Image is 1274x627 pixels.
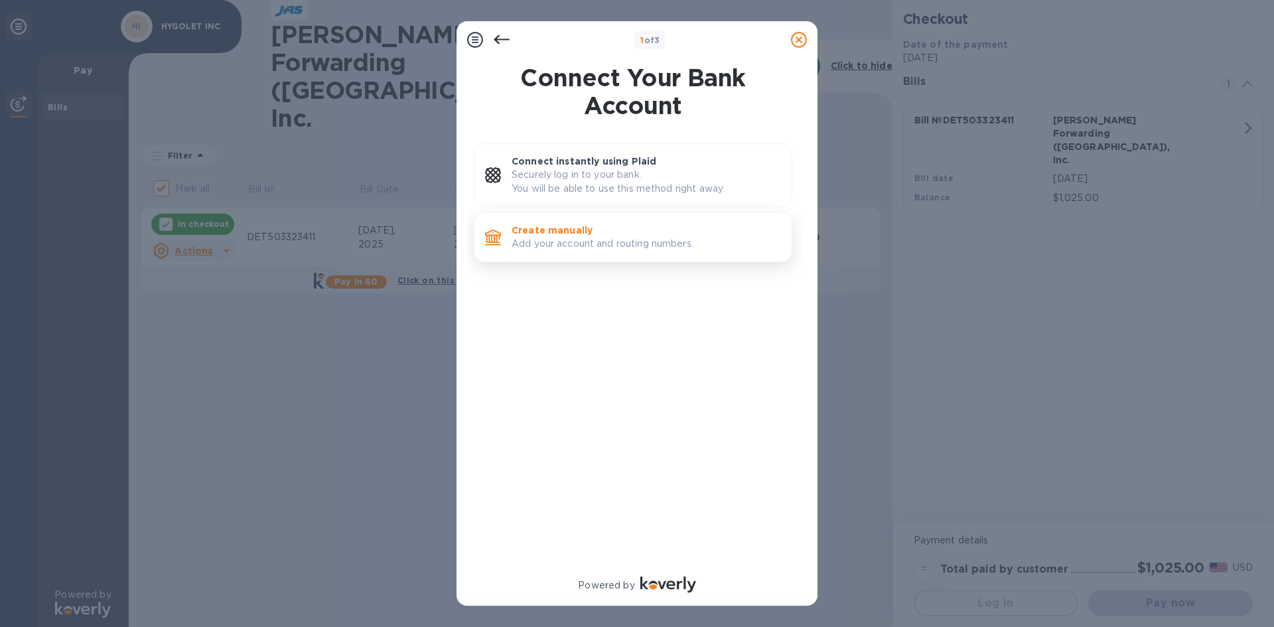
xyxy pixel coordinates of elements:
[640,577,696,592] img: Logo
[578,579,634,592] p: Powered by
[640,35,660,45] b: of 3
[512,224,781,237] p: Create manually
[512,237,781,251] p: Add your account and routing numbers.
[512,168,781,196] p: Securely log in to your bank. You will be able to use this method right away.
[512,155,781,168] p: Connect instantly using Plaid
[468,64,798,119] h1: Connect Your Bank Account
[640,35,644,45] span: 1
